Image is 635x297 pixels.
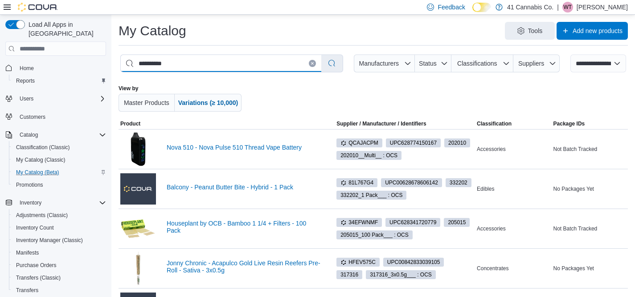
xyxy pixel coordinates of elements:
span: Users [16,93,106,104]
button: Users [2,92,110,105]
span: Supplier / Manufacturer / Identifiers [324,120,426,127]
span: Transfers (Classic) [12,272,106,283]
span: Classification [477,120,512,127]
div: Concentrates [475,263,551,274]
span: UPC 00842833039105 [387,258,440,266]
span: Adjustments (Classic) [16,212,68,219]
span: Inventory [16,197,106,208]
div: Edibles [475,184,551,194]
button: My Catalog (Beta) [9,166,110,179]
img: Cova [18,3,58,12]
a: Nova 510 - Nova Pulse 510 Thread Vape Battery [167,144,320,151]
button: Reports [9,75,110,87]
span: Catalog [16,130,106,140]
span: Transfers [12,285,106,296]
img: Nova 510 - Nova Pulse 510 Thread Vape Battery [120,131,156,167]
span: Manifests [12,247,106,258]
span: Inventory Manager (Classic) [12,235,106,246]
button: Suppliers [513,54,560,72]
img: Balcony - Peanut Butter Bite - Hybrid - 1 Pack [120,173,156,205]
span: Add new products [573,26,623,35]
span: Inventory [20,199,41,206]
span: My Catalog (Classic) [16,156,66,163]
span: Variations (≥ 10,000) [178,99,238,106]
span: Inventory Count [16,224,54,231]
span: 81L767G4 [336,178,377,187]
div: Not Batch Tracked [552,144,628,155]
div: No Packages Yet [552,263,628,274]
span: UPC 00628678606142 [385,179,438,187]
span: Manufacturers [359,60,399,67]
p: [PERSON_NAME] [577,2,628,13]
a: Promotions [12,180,47,190]
button: Inventory Count [9,222,110,234]
span: 317316 [336,270,362,279]
span: Inventory Count [12,222,106,233]
span: Transfers [16,287,38,294]
button: Promotions [9,179,110,191]
span: Customers [20,113,45,121]
button: Users [16,93,37,104]
input: Dark Mode [472,3,491,12]
button: Classification (Classic) [9,141,110,154]
a: Manifests [12,247,42,258]
span: Manifests [16,249,39,256]
span: Classifications [457,60,497,67]
button: Classifications [451,54,513,72]
button: Inventory Manager (Classic) [9,234,110,247]
span: Feedback [438,3,465,12]
a: My Catalog (Classic) [12,155,69,165]
button: Transfers [9,284,110,297]
a: Inventory Manager (Classic) [12,235,86,246]
span: UPC 628341720779 [389,218,436,226]
span: HFEV575C [336,258,380,267]
span: QCAJACPM [336,138,382,147]
span: 205015 [444,218,470,227]
p: | [557,2,559,13]
span: 202010__Multi__ : OCS [336,151,401,160]
h1: My Catalog [119,22,186,40]
span: Promotions [12,180,106,190]
button: Tools [505,22,555,40]
button: Status [415,54,452,72]
span: Customers [16,111,106,122]
span: Home [16,62,106,73]
span: Purchase Orders [16,262,57,269]
a: Classification (Classic) [12,142,74,153]
span: 332202_1 Pack___ : OCS [340,191,402,199]
button: Inventory [2,197,110,209]
span: My Catalog (Beta) [16,169,59,176]
div: Accessories [475,144,551,155]
span: UPC 628774150167 [390,139,437,147]
div: Wendy Thompson [562,2,573,13]
span: Package IDs [553,120,585,127]
span: Transfers (Classic) [16,274,61,281]
span: My Catalog (Beta) [12,167,106,178]
a: Transfers (Classic) [12,272,64,283]
span: Catalog [20,131,38,138]
span: Promotions [16,181,43,188]
span: 317316_3x0.5g___ : OCS [366,270,436,279]
a: Adjustments (Classic) [12,210,71,221]
span: Inventory Manager (Classic) [16,237,83,244]
button: Customers [2,110,110,123]
div: Accessories [475,223,551,234]
a: Houseplant by OCB - Bamboo 1 1/4 + Filters - 100 Pack [167,220,320,234]
span: UPC00842833039105 [383,258,444,267]
span: 332202 [446,178,471,187]
span: Product [120,120,140,127]
div: Supplier / Manufacturer / Identifiers [336,120,426,127]
span: Tools [528,26,543,35]
button: Catalog [16,130,41,140]
span: Load All Apps in [GEOGRAPHIC_DATA] [25,20,106,38]
span: QCAJACPM [340,139,378,147]
span: Status [419,60,437,67]
button: Purchase Orders [9,259,110,272]
span: 205015_100 Pack___ : OCS [340,231,409,239]
a: Purchase Orders [12,260,60,271]
span: Suppliers [518,60,544,67]
span: HFEV575C [340,258,376,266]
span: 202010 [448,139,466,147]
button: Manufacturers [354,54,414,72]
